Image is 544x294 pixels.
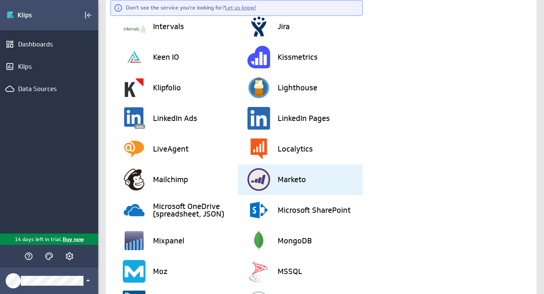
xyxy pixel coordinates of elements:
[247,199,270,221] img: image2087272774717600377.png
[278,237,312,244] h3: MongoDB
[123,199,145,221] img: image2781635771185835885.png
[153,268,167,275] h3: Moz
[247,229,270,252] img: image3733488383706836428.png
[18,40,80,48] div: Dashboards
[62,235,84,243] p: Buy now
[247,46,270,68] img: image5622292645392147767.png
[65,252,74,261] svg: Account and settings
[278,115,330,122] h3: LinkedIn Pages
[247,76,270,99] img: image1347421262368520991.png
[123,46,145,68] img: image5716694900668846454.png
[153,84,181,91] h3: Klipfolio
[153,23,184,30] h3: Intervals
[247,260,270,283] img: image2025555428966830558.png
[123,168,145,191] img: image1629079199996430842.png
[278,145,313,153] h3: Localytics
[18,85,80,93] div: Data Sources
[153,53,179,61] h3: Keen IO
[123,107,145,130] img: image1858912082062294012.png
[123,138,145,160] img: image2412903710494262349.png
[6,9,59,21] div: Go to Dashboards
[278,84,317,91] h3: Lighthouse
[278,53,318,61] h3: Kissmetrics
[123,15,145,38] img: image1847990877673846840.png
[278,206,351,214] h3: Microsoft SharePoint
[82,9,95,22] div: Collapse
[123,76,145,99] img: image5630510778323030960.png
[153,203,238,218] h3: Microsoft OneDrive (spreadsheet, JSON)
[123,260,145,283] img: image6945227001548638080.png
[247,107,270,130] img: image1927158031853539236.png
[153,145,189,153] h3: LiveAgent
[153,176,188,183] h3: Mailchimp
[278,23,290,30] h3: Jira
[22,250,35,263] div: Help
[247,15,270,38] img: image8006400279380379966.png
[278,176,306,183] h3: Marketo
[63,250,76,263] div: Account and settings
[45,252,54,261] svg: Themes
[123,229,145,252] img: image2262199030057641335.png
[6,9,59,21] img: Klipfolio klips logo
[247,138,270,160] img: image2727001818289248180.png
[15,235,62,243] p: 14 days left in trial.
[225,5,256,11] a: Let us know!
[126,4,256,12] div: Don't see the service you're looking for?
[247,168,270,191] img: image6350885926392812111.png
[18,62,80,71] div: Klips
[278,268,302,275] h3: MSSQL
[43,250,56,263] div: Themes
[153,237,184,244] h3: Mixpanel
[153,115,197,122] h3: LinkedIn Ads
